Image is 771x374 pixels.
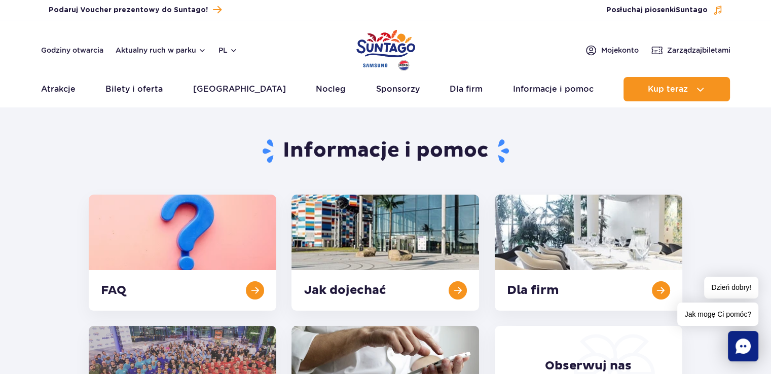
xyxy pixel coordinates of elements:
a: Dla firm [450,77,483,101]
a: Podaruj Voucher prezentowy do Suntago! [49,3,222,17]
span: Dzień dobry! [704,277,758,298]
a: Park of Poland [356,25,415,72]
a: Mojekonto [585,44,639,56]
span: Zarządzaj biletami [667,45,730,55]
button: Aktualny ruch w parku [116,46,206,54]
span: Podaruj Voucher prezentowy do Suntago! [49,5,208,15]
a: Nocleg [316,77,346,101]
span: Posłuchaj piosenki [606,5,708,15]
span: Obserwuj nas [545,358,632,373]
a: Atrakcje [41,77,76,101]
div: Chat [728,331,758,361]
span: Moje konto [601,45,639,55]
span: Suntago [676,7,708,14]
h1: Informacje i pomoc [89,138,682,164]
a: Godziny otwarcia [41,45,103,55]
a: Sponsorzy [376,77,420,101]
span: Jak mogę Ci pomóc? [677,303,758,326]
button: Kup teraz [623,77,730,101]
a: [GEOGRAPHIC_DATA] [193,77,286,101]
button: pl [218,45,238,55]
span: Kup teraz [648,85,688,94]
a: Informacje i pomoc [513,77,594,101]
button: Posłuchaj piosenkiSuntago [606,5,723,15]
a: Zarządzajbiletami [651,44,730,56]
a: Bilety i oferta [105,77,163,101]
